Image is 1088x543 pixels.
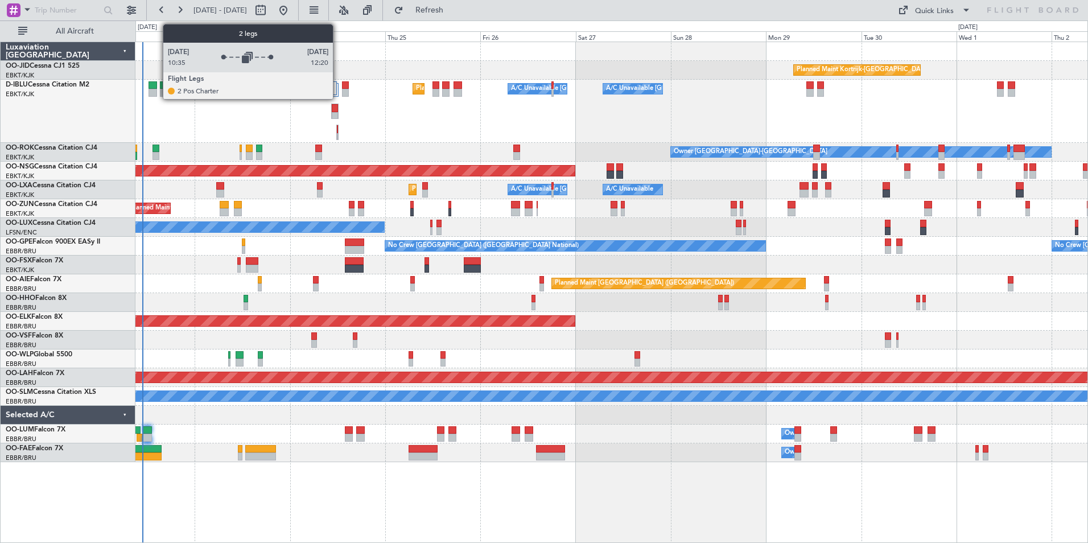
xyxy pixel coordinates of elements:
[195,31,290,42] div: Tue 23
[862,31,957,42] div: Tue 30
[6,153,34,162] a: EBKT/KJK
[766,31,861,42] div: Mon 29
[30,27,120,35] span: All Aircraft
[6,257,63,264] a: OO-FSXFalcon 7X
[6,397,36,406] a: EBBR/BRU
[6,163,97,170] a: OO-NSGCessna Citation CJ4
[6,285,36,293] a: EBBR/BRU
[6,276,61,283] a: OO-AIEFalcon 7X
[6,238,100,245] a: OO-GPEFalcon 900EX EASy II
[6,145,34,151] span: OO-ROK
[6,303,36,312] a: EBBR/BRU
[6,266,34,274] a: EBKT/KJK
[6,90,34,98] a: EBKT/KJK
[6,351,34,358] span: OO-WLP
[6,332,32,339] span: OO-VSF
[6,379,36,387] a: EBBR/BRU
[6,201,97,208] a: OO-ZUNCessna Citation CJ4
[389,1,457,19] button: Refresh
[406,6,454,14] span: Refresh
[6,81,89,88] a: D-IBLUCessna Citation M2
[6,322,36,331] a: EBBR/BRU
[6,182,96,189] a: OO-LXACessna Citation CJ4
[6,191,34,199] a: EBKT/KJK
[6,389,33,396] span: OO-SLM
[6,341,36,349] a: EBBR/BRU
[6,360,36,368] a: EBBR/BRU
[6,220,96,227] a: OO-LUXCessna Citation CJ4
[606,181,653,198] div: A/C Unavailable
[138,23,157,32] div: [DATE]
[6,426,65,433] a: OO-LUMFalcon 7X
[13,22,123,40] button: All Aircraft
[6,454,36,462] a: EBBR/BRU
[6,238,32,245] span: OO-GPE
[6,276,30,283] span: OO-AIE
[6,71,34,80] a: EBKT/KJK
[6,172,34,180] a: EBKT/KJK
[385,31,480,42] div: Thu 25
[193,5,247,15] span: [DATE] - [DATE]
[6,209,34,218] a: EBKT/KJK
[6,389,96,396] a: OO-SLMCessna Citation XLS
[100,31,195,42] div: Mon 22
[958,23,978,32] div: [DATE]
[6,247,36,256] a: EBBR/BRU
[290,31,385,42] div: Wed 24
[412,181,545,198] div: Planned Maint Kortrijk-[GEOGRAPHIC_DATA]
[606,80,788,97] div: A/C Unavailable [GEOGRAPHIC_DATA]-[GEOGRAPHIC_DATA]
[6,163,34,170] span: OO-NSG
[6,435,36,443] a: EBBR/BRU
[6,63,30,69] span: OO-JID
[511,181,723,198] div: A/C Unavailable [GEOGRAPHIC_DATA] ([GEOGRAPHIC_DATA] National)
[6,370,64,377] a: OO-LAHFalcon 7X
[6,314,31,320] span: OO-ELK
[6,228,37,237] a: LFSN/ENC
[388,237,579,254] div: No Crew [GEOGRAPHIC_DATA] ([GEOGRAPHIC_DATA] National)
[6,182,32,189] span: OO-LXA
[416,80,543,97] div: Planned Maint Nice ([GEOGRAPHIC_DATA])
[797,61,929,79] div: Planned Maint Kortrijk-[GEOGRAPHIC_DATA]
[6,145,97,151] a: OO-ROKCessna Citation CJ4
[957,31,1052,42] div: Wed 1
[6,426,34,433] span: OO-LUM
[6,220,32,227] span: OO-LUX
[671,31,766,42] div: Sun 28
[555,275,734,292] div: Planned Maint [GEOGRAPHIC_DATA] ([GEOGRAPHIC_DATA])
[6,445,32,452] span: OO-FAE
[6,314,63,320] a: OO-ELKFalcon 8X
[6,81,28,88] span: D-IBLU
[576,31,671,42] div: Sat 27
[6,295,67,302] a: OO-HHOFalcon 8X
[915,6,954,17] div: Quick Links
[6,370,33,377] span: OO-LAH
[785,425,862,442] div: Owner Melsbroek Air Base
[6,201,34,208] span: OO-ZUN
[511,80,723,97] div: A/C Unavailable [GEOGRAPHIC_DATA] ([GEOGRAPHIC_DATA] National)
[6,445,63,452] a: OO-FAEFalcon 7X
[6,295,35,302] span: OO-HHO
[6,257,32,264] span: OO-FSX
[6,351,72,358] a: OO-WLPGlobal 5500
[892,1,976,19] button: Quick Links
[35,2,100,19] input: Trip Number
[6,63,80,69] a: OO-JIDCessna CJ1 525
[674,143,827,161] div: Owner [GEOGRAPHIC_DATA]-[GEOGRAPHIC_DATA]
[480,31,575,42] div: Fri 26
[785,444,862,461] div: Owner Melsbroek Air Base
[6,332,63,339] a: OO-VSFFalcon 8X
